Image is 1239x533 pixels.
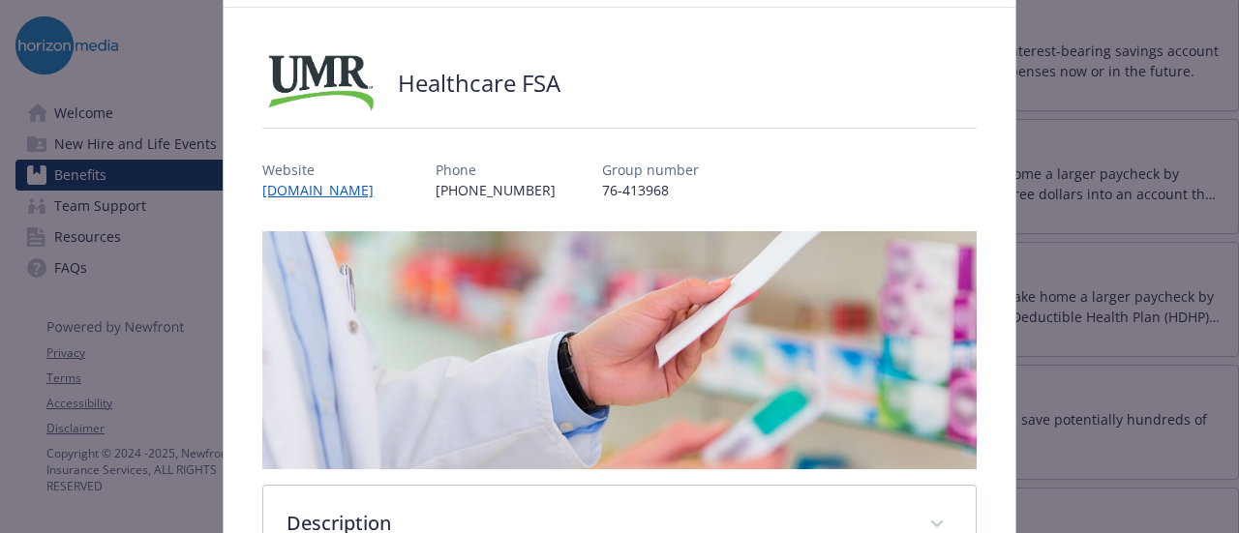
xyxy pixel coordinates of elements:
[602,160,699,180] p: Group number
[262,160,389,180] p: Website
[398,67,560,100] h2: Healthcare FSA
[436,160,556,180] p: Phone
[602,180,699,200] p: 76-413968
[262,231,976,469] img: banner
[262,181,389,199] a: [DOMAIN_NAME]
[436,180,556,200] p: [PHONE_NUMBER]
[262,54,378,112] img: UMR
